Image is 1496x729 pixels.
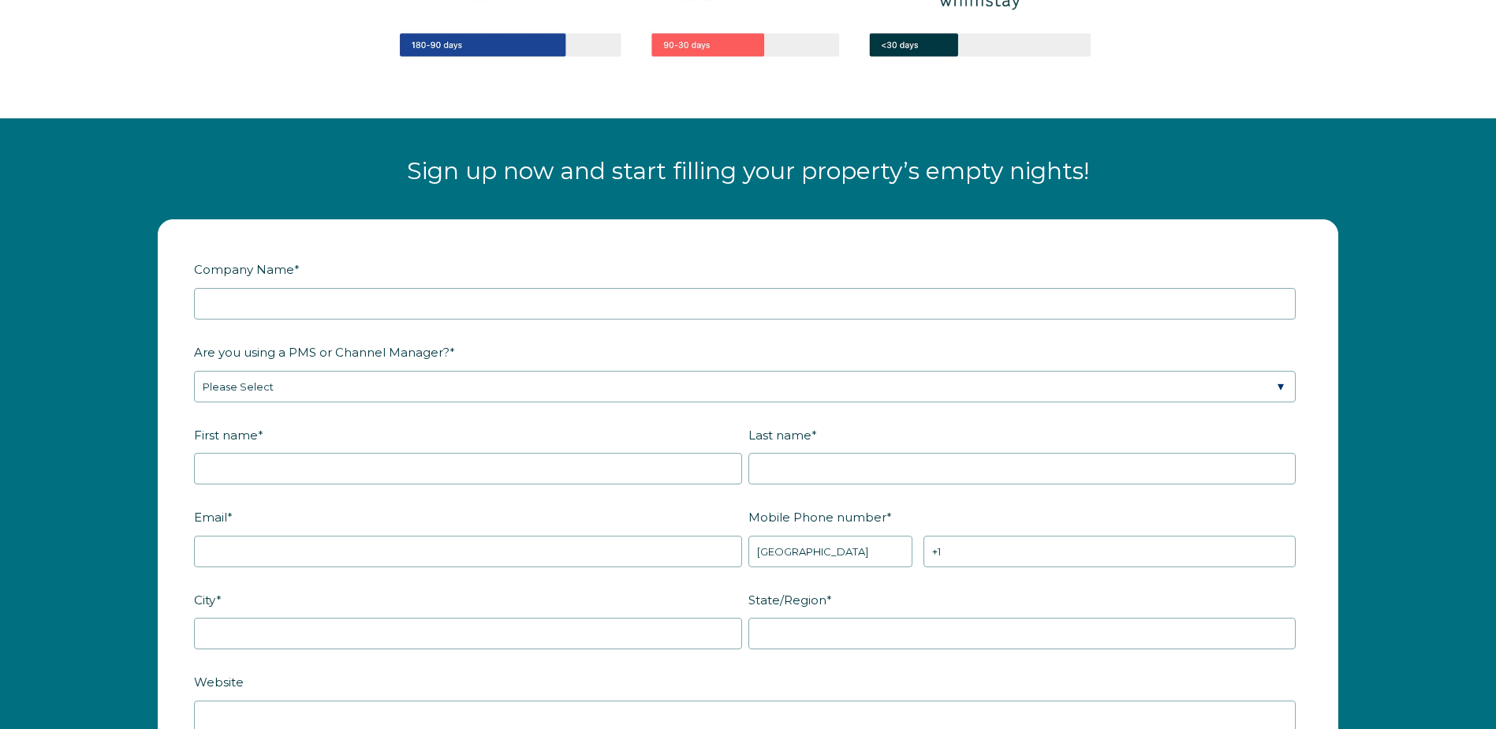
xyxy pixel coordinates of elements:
span: City [194,588,216,612]
span: Email [194,505,227,529]
span: Are you using a PMS or Channel Manager? [194,340,450,364]
span: Mobile Phone number [748,505,886,529]
span: Sign up now and start filling your property’s empty nights! [407,156,1089,185]
span: First name [194,423,258,447]
span: Company Name [194,257,294,282]
span: State/Region [748,588,826,612]
span: Last name [748,423,811,447]
span: Website [194,670,244,694]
